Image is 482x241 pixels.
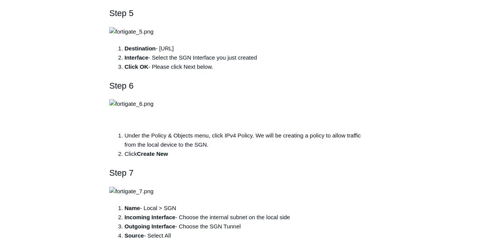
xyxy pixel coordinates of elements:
[125,214,175,220] strong: Incoming Interface
[125,54,149,61] strong: Interface
[125,231,373,240] li: - Select All
[125,204,373,213] li: - Local > SGN
[125,232,144,239] strong: Source
[125,213,373,222] li: - Choose the internal subnet on the local side
[125,62,373,71] li: - Please click Next below.
[137,150,168,157] strong: Create New
[125,223,175,230] strong: Outgoing Interface
[109,99,154,108] img: fortigate_6.png
[125,63,149,70] strong: Click OK
[109,166,373,180] h2: Step 7
[125,53,373,62] li: - Select the SGN Interface you just created
[109,187,154,196] img: fortigate_7.png
[125,205,140,211] strong: Name
[109,27,154,36] img: fortigate_5.png
[125,44,373,53] li: - [URL]
[109,79,373,92] h2: Step 6
[125,45,156,52] strong: Destination
[125,149,373,159] li: Click
[125,222,373,231] li: - Choose the SGN Tunnel
[125,131,373,149] li: Under the Policy & Objects menu, click IPv4 Policy. We will be creating a policy to allow traffic...
[109,6,373,20] h2: Step 5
